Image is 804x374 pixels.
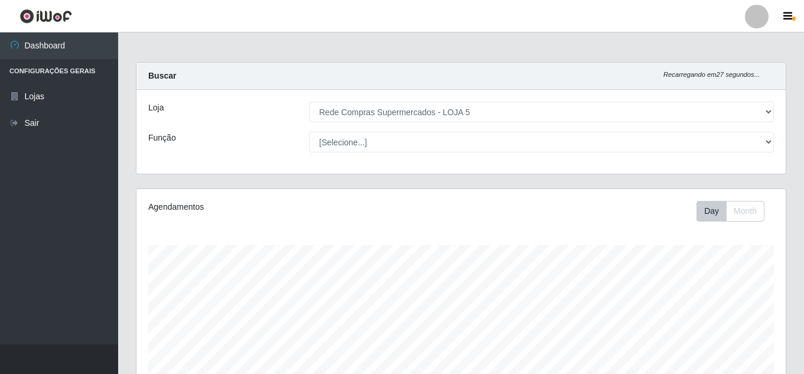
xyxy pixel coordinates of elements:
[19,9,72,24] img: CoreUI Logo
[726,201,764,222] button: Month
[148,201,399,213] div: Agendamentos
[696,201,764,222] div: First group
[696,201,774,222] div: Toolbar with button groups
[663,71,760,78] i: Recarregando em 27 segundos...
[148,71,176,80] strong: Buscar
[148,102,164,114] label: Loja
[696,201,727,222] button: Day
[148,132,176,144] label: Função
